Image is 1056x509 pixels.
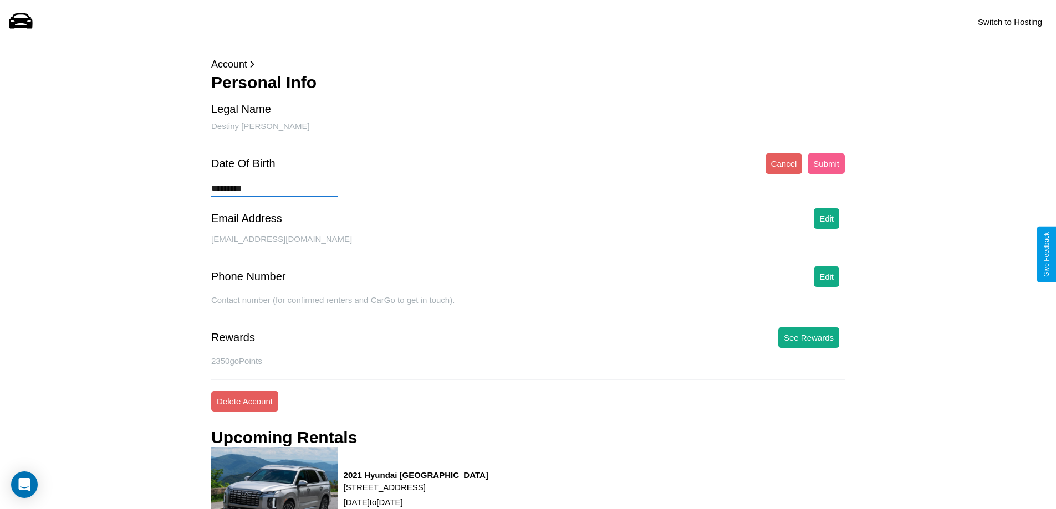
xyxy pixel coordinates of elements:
div: Contact number (for confirmed renters and CarGo to get in touch). [211,295,845,316]
p: [STREET_ADDRESS] [344,480,488,495]
div: Email Address [211,212,282,225]
div: Phone Number [211,270,286,283]
h3: 2021 Hyundai [GEOGRAPHIC_DATA] [344,470,488,480]
button: Switch to Hosting [972,12,1048,32]
button: See Rewards [778,327,839,348]
button: Cancel [766,153,803,174]
h3: Upcoming Rentals [211,428,357,447]
p: Account [211,55,845,73]
button: Submit [808,153,845,174]
div: Open Intercom Messenger [11,471,38,498]
div: Give Feedback [1043,232,1050,277]
div: Date Of Birth [211,157,276,170]
button: Edit [814,208,839,229]
h3: Personal Info [211,73,845,92]
p: 2350 goPoints [211,353,845,368]
button: Edit [814,266,839,287]
button: Delete Account [211,391,278,412]
div: Rewards [211,331,255,344]
div: [EMAIL_ADDRESS][DOMAIN_NAME] [211,234,845,255]
div: Legal Name [211,103,271,116]
div: Destiny [PERSON_NAME] [211,121,845,142]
